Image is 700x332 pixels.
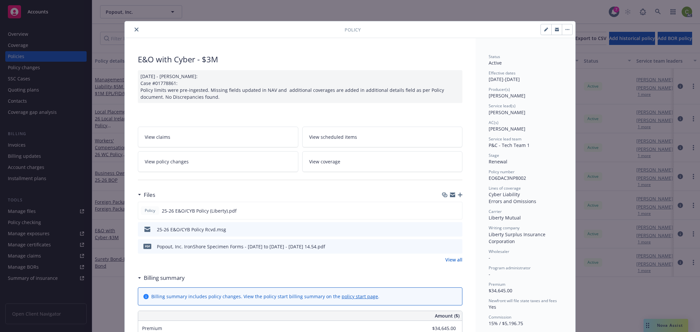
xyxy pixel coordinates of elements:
[302,127,463,147] a: View scheduled items
[302,151,463,172] a: View coverage
[454,226,460,233] button: preview file
[489,314,511,320] span: Commission
[144,191,155,199] h3: Files
[489,142,530,148] span: P&C - Tech Team 1
[489,93,525,99] span: [PERSON_NAME]
[342,293,378,300] a: policy start page
[489,126,525,132] span: [PERSON_NAME]
[489,255,490,261] span: -
[145,134,170,140] span: View claims
[435,312,459,319] span: Amount ($)
[489,320,523,326] span: 15% / $5,196.75
[489,225,520,231] span: Writing company
[489,287,512,294] span: $34,645.00
[489,271,490,277] span: -
[138,191,155,199] div: Files
[157,243,325,250] div: Popout, Inc. IronShore Specimen Forms - [DATE] to [DATE] - [DATE] 14.54.pdf
[443,243,449,250] button: download file
[489,70,516,76] span: Effective dates
[489,209,502,214] span: Carrier
[157,226,226,233] div: 25-26 E&O/CYB Policy Rcvd.msg
[489,158,507,165] span: Renewal
[489,304,496,310] span: Yes
[489,298,557,303] span: Newfront will file state taxes and fees
[445,256,462,263] a: View all
[489,249,509,254] span: Wholesaler
[443,207,448,214] button: download file
[309,134,357,140] span: View scheduled items
[489,136,521,142] span: Service lead team
[138,151,298,172] a: View policy changes
[443,226,449,233] button: download file
[489,191,562,198] div: Cyber Liability
[138,54,462,65] div: E&O with Cyber - $3M
[162,207,237,214] span: 25-26 E&O/CYB Policy (Liberty).pdf
[489,265,531,271] span: Program administrator
[142,325,162,331] span: Premium
[489,54,500,59] span: Status
[489,185,521,191] span: Lines of coverage
[489,153,499,158] span: Stage
[138,127,298,147] a: View claims
[133,26,140,33] button: close
[489,175,526,181] span: EO6DAC3NP8002
[489,60,502,66] span: Active
[144,274,185,282] h3: Billing summary
[151,293,379,300] div: Billing summary includes policy changes. View the policy start billing summary on the .
[489,215,521,221] span: Liberty Mutual
[454,243,460,250] button: preview file
[489,198,562,205] div: Errors and Omissions
[454,207,459,214] button: preview file
[489,120,498,125] span: AC(s)
[489,231,547,244] span: Liberty Surplus Insurance Corporation
[138,274,185,282] div: Billing summary
[489,103,516,109] span: Service lead(s)
[345,26,361,33] span: Policy
[489,70,562,83] div: [DATE] - [DATE]
[145,158,189,165] span: View policy changes
[489,281,505,287] span: Premium
[489,109,525,115] span: [PERSON_NAME]
[138,70,462,103] div: [DATE] - [PERSON_NAME]: Case #01778861: Policy limits were pre-ingested. Missing fields updated i...
[309,158,340,165] span: View coverage
[143,208,157,214] span: Policy
[489,87,510,92] span: Producer(s)
[143,244,151,249] span: pdf
[489,169,515,175] span: Policy number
